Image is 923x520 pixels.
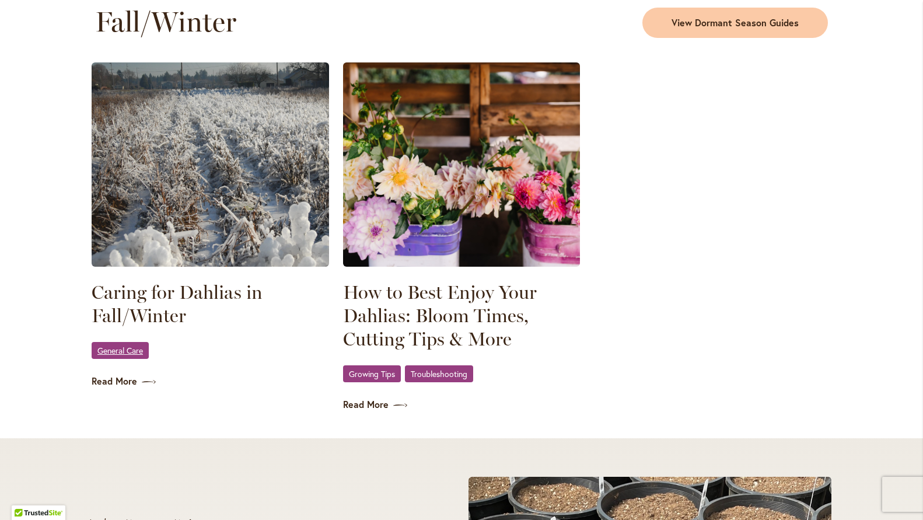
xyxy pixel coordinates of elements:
a: Read More [92,375,329,388]
span: Troubleshooting [411,370,467,378]
a: General Care [92,342,149,359]
img: SID Dahlia fields encased in ice in the winter [92,62,329,267]
span: Growing Tips [349,370,395,378]
a: Caring for Dahlias in Fall/Winter [92,281,329,327]
a: Read More [343,398,581,411]
h2: Fall/Winter [95,5,454,38]
a: Growing Tips [343,365,401,382]
a: View Dormant Season Guides [642,8,828,38]
div: , [343,365,581,384]
span: General Care [97,347,143,354]
img: SID - DAHLIAS - BUCKETS [343,62,581,267]
a: Troubleshooting [405,365,473,382]
a: How to Best Enjoy Your Dahlias: Bloom Times, Cutting Tips & More [343,281,581,351]
span: View Dormant Season Guides [672,16,799,30]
